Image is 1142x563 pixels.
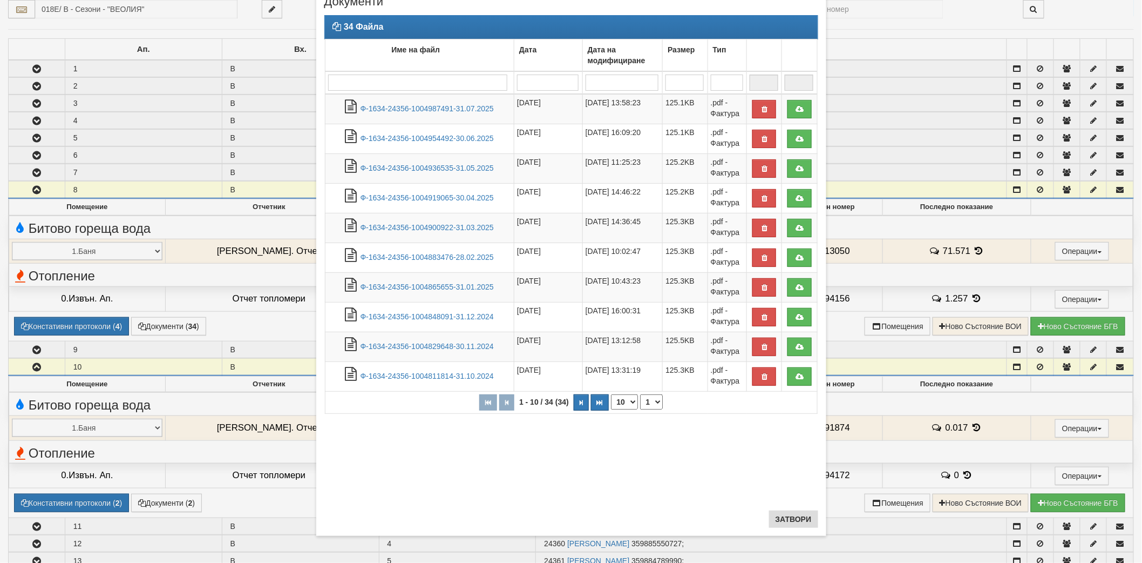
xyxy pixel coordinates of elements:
[499,394,514,411] button: Предишна страница
[514,183,583,213] td: [DATE]
[663,272,708,302] td: 125.3KB
[516,398,572,406] span: 1 - 10 / 34 (34)
[344,22,384,31] strong: 34 Файла
[514,302,583,332] td: [DATE]
[514,94,583,124] td: [DATE]
[514,153,583,183] td: [DATE]
[591,394,609,411] button: Последна страница
[519,45,536,54] b: Дата
[782,39,817,71] td: : No sort applied, activate to apply an ascending sort
[582,302,662,332] td: [DATE] 16:00:31
[663,213,708,243] td: 125.3KB
[582,243,662,272] td: [DATE] 10:02:47
[325,213,817,243] tr: Ф-1634-24356-1004900922-31.03.2025.pdf - Фактура
[663,243,708,272] td: 125.3KB
[611,394,638,410] select: Брой редове на страница
[663,94,708,124] td: 125.1KB
[514,243,583,272] td: [DATE]
[708,302,747,332] td: .pdf - Фактура
[708,183,747,213] td: .pdf - Фактура
[514,332,583,361] td: [DATE]
[325,39,514,71] td: Име на файл: No sort applied, activate to apply an ascending sort
[325,94,817,124] tr: Ф-1634-24356-1004987491-31.07.2025.pdf - Фактура
[708,272,747,302] td: .pdf - Фактура
[708,153,747,183] td: .pdf - Фактура
[708,39,747,71] td: Тип: No sort applied, activate to apply an ascending sort
[391,45,440,54] b: Име на файл
[708,361,747,391] td: .pdf - Фактура
[582,272,662,302] td: [DATE] 10:43:23
[713,45,726,54] b: Тип
[582,361,662,391] td: [DATE] 13:31:19
[708,213,747,243] td: .pdf - Фактура
[361,253,494,262] a: Ф-1634-24356-1004883476-28.02.2025
[582,153,662,183] td: [DATE] 11:25:23
[582,213,662,243] td: [DATE] 14:36:45
[361,372,494,380] a: Ф-1634-24356-1004811814-31.10.2024
[514,272,583,302] td: [DATE]
[747,39,782,71] td: : No sort applied, activate to apply an ascending sort
[663,302,708,332] td: 125.3KB
[588,45,645,65] b: Дата на модифициране
[663,153,708,183] td: 125.2KB
[361,223,494,232] a: Ф-1634-24356-1004900922-31.03.2025
[361,312,494,321] a: Ф-1634-24356-1004848091-31.12.2024
[325,332,817,361] tr: Ф-1634-24356-1004829648-30.11.2024.pdf - Фактура
[708,124,747,153] td: .pdf - Фактура
[325,124,817,153] tr: Ф-1634-24356-1004954492-30.06.2025.pdf - Фактура
[325,272,817,302] tr: Ф-1634-24356-1004865655-31.01.2025.pdf - Фактура
[361,134,494,143] a: Ф-1634-24356-1004954492-30.06.2025
[325,183,817,213] tr: Ф-1634-24356-1004919065-30.04.2025.pdf - Фактура
[582,94,662,124] td: [DATE] 13:58:23
[582,39,662,71] td: Дата на модифициране: No sort applied, activate to apply an ascending sort
[708,243,747,272] td: .pdf - Фактура
[361,193,494,202] a: Ф-1634-24356-1004919065-30.04.2025
[361,164,494,172] a: Ф-1634-24356-1004936535-31.05.2025
[663,124,708,153] td: 125.1KB
[479,394,497,411] button: Първа страница
[574,394,589,411] button: Следваща страница
[325,361,817,391] tr: Ф-1634-24356-1004811814-31.10.2024.pdf - Фактура
[361,104,494,113] a: Ф-1634-24356-1004987491-31.07.2025
[325,243,817,272] tr: Ф-1634-24356-1004883476-28.02.2025.pdf - Фактура
[663,183,708,213] td: 125.2KB
[325,302,817,332] tr: Ф-1634-24356-1004848091-31.12.2024.pdf - Фактура
[325,153,817,183] tr: Ф-1634-24356-1004936535-31.05.2025.pdf - Фактура
[663,39,708,71] td: Размер: No sort applied, activate to apply an ascending sort
[514,124,583,153] td: [DATE]
[708,94,747,124] td: .pdf - Фактура
[514,39,583,71] td: Дата: No sort applied, activate to apply an ascending sort
[514,361,583,391] td: [DATE]
[769,511,818,528] button: Затвори
[668,45,695,54] b: Размер
[582,124,662,153] td: [DATE] 16:09:20
[361,342,494,351] a: Ф-1634-24356-1004829648-30.11.2024
[582,183,662,213] td: [DATE] 14:46:22
[663,361,708,391] td: 125.3KB
[361,283,494,291] a: Ф-1634-24356-1004865655-31.01.2025
[640,394,663,410] select: Страница номер
[582,332,662,361] td: [DATE] 13:12:58
[514,213,583,243] td: [DATE]
[708,332,747,361] td: .pdf - Фактура
[663,332,708,361] td: 125.5KB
